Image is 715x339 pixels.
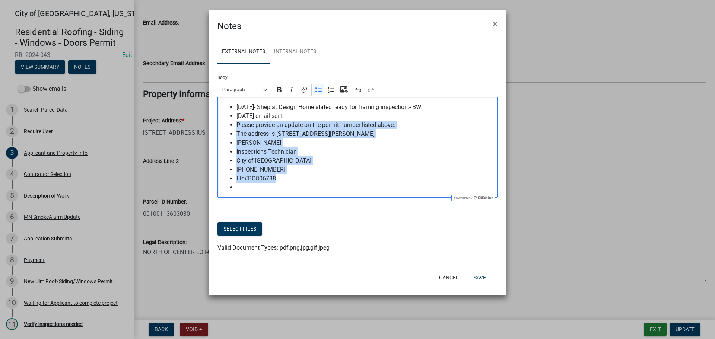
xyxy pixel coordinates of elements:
button: Select files [217,222,262,236]
div: Editor toolbar [217,83,498,97]
span: [DATE] email sent [236,112,494,121]
div: Editor editing area: main. Press Alt+0 for help. [217,97,498,198]
span: Paragraph [222,85,261,94]
span: Please provide an update on the permit number listed above. [236,121,494,129]
label: Body [217,75,228,80]
span: [DATE]- Shep at Design Home stated ready for framing inspection.- BW [236,103,494,112]
span: City of [GEOGRAPHIC_DATA] [236,156,494,165]
span: Lic#BO806788 [236,174,494,183]
span: [PHONE_NUMBER] [236,165,494,174]
span: Powered by [453,196,472,200]
button: Cancel [433,271,465,284]
h4: Notes [217,19,241,33]
span: [PERSON_NAME] [236,138,494,147]
button: Paragraph, Heading [219,84,270,96]
span: Valid Document Types: pdf,png,jpg,gif,jpeg [217,244,330,251]
button: Save [468,271,492,284]
a: External Notes [217,40,270,64]
span: × [493,19,498,29]
button: Close [487,13,503,34]
span: Inspections Technician [236,147,494,156]
span: The address is [STREET_ADDRESS][PERSON_NAME] [236,129,494,138]
a: Internal Notes [270,40,321,64]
